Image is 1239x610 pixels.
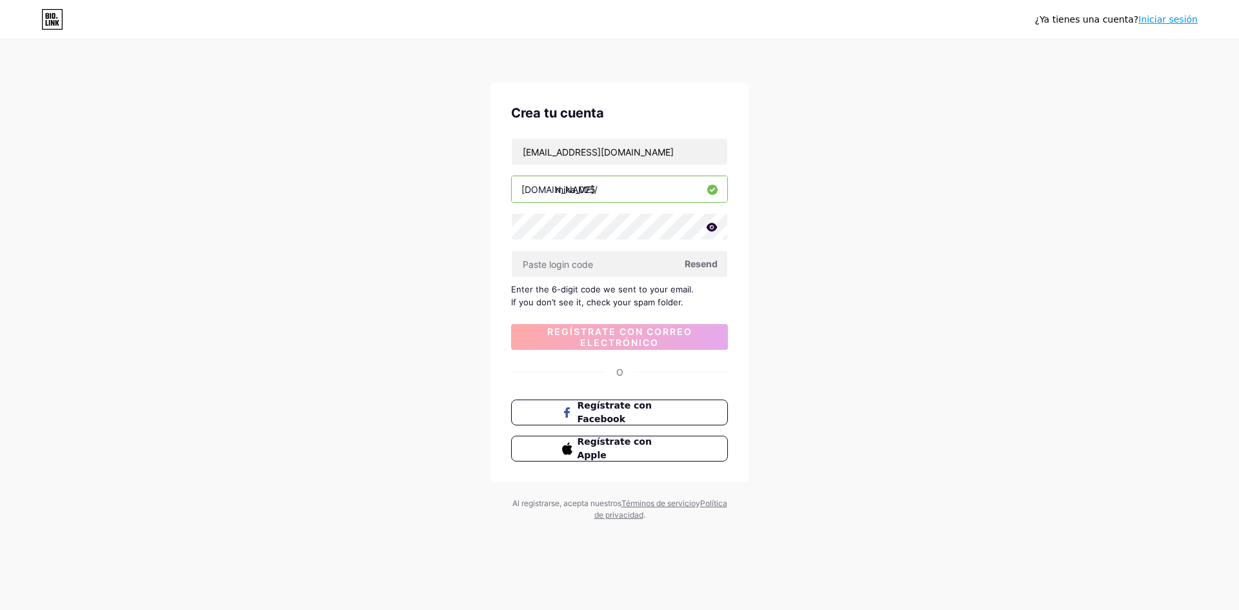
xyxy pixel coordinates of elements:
[512,251,727,277] input: Paste login code
[511,105,604,121] font: Crea tu cuenta
[1138,14,1198,25] a: Iniciar sesión
[521,184,598,195] font: [DOMAIN_NAME]/
[511,283,728,309] div: Enter the 6-digit code we sent to your email. If you don’t see it, check your spam folder.
[511,400,728,425] button: Regístrate con Facebook
[643,510,645,520] font: .
[547,326,692,348] font: Regístrate con correo electrónico
[512,139,727,165] input: Correo electrónico
[512,498,621,508] font: Al registrarse, acepta nuestros
[578,436,652,460] font: Regístrate con Apple
[511,436,728,462] button: Regístrate con Apple
[512,176,727,202] input: nombre de usuario
[621,498,696,508] a: Términos de servicio
[1035,14,1139,25] font: ¿Ya tienes una cuenta?
[685,257,718,270] span: Resend
[511,324,728,350] button: Regístrate con correo electrónico
[578,400,652,424] font: Regístrate con Facebook
[616,367,623,378] font: O
[696,498,700,508] font: y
